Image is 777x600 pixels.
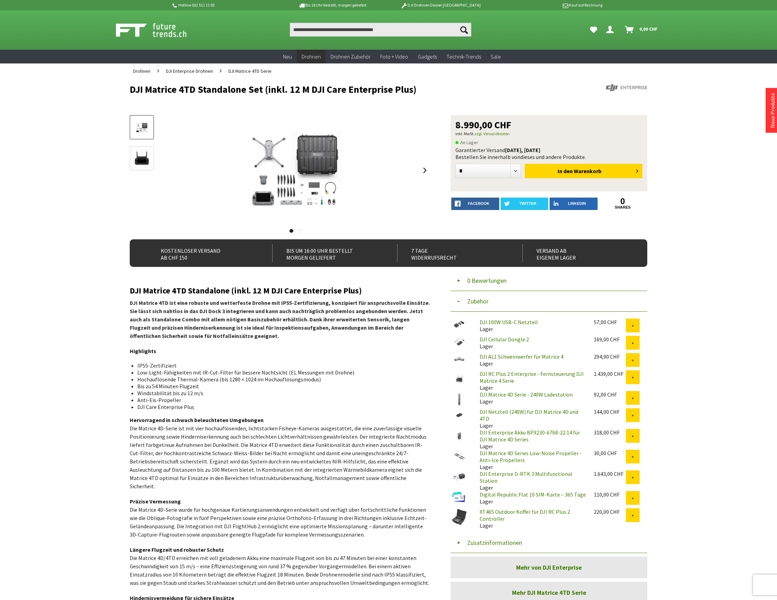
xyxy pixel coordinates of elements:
[455,138,478,147] span: An Lager
[446,53,481,60] span: Technik-Trends
[116,21,202,39] img: Shop Futuretrends - zur Startseite wechseln
[451,391,468,408] img: DJI Matrice 4D Serie - 240W Ladestation
[480,508,570,522] a: XT465 Outdoor Koffer für DJI RC Plus 2 Controller
[451,336,468,347] img: DJI Cellular Dongle 2
[594,319,626,326] div: 57,00 CHF
[474,508,588,529] div: Lager
[594,429,626,436] div: 318,00 CHF
[130,348,156,354] strong: Highlights
[457,23,471,37] button: Suchen
[137,383,424,390] li: Bis zu 54 Minuten Flugzeit
[594,391,626,398] div: 92,00 CHF
[480,491,586,498] a: Digital Republic Flat 10 SIM-Karte – 365 Tage
[137,376,424,383] li: Hochauflösende Thermal-Kamera (bis 1280 × 1024 im Hochauflösungsmodus)
[375,50,413,64] a: Foto + Video
[603,23,619,37] a: Hi, Serdar - Dein Konto
[574,168,601,174] span: Warenkorb
[594,450,626,457] div: 30,00 CHF
[219,115,372,226] img: DJI Matrice 4TD Standalone Set (inkl. 12 M DJI Care Enterprise Plus)
[480,370,584,384] a: DJI RC Plus 2 Enterprise - Fernsteuerung DJI Matrice 4 Serie
[137,362,424,369] li: IP55-Zertifiziert
[480,391,573,398] a: DJI Matrice 4D Serie - 240W Ladestation
[474,391,588,405] div: Lager
[474,470,588,491] div: Lager
[455,147,642,160] div: Garantierter Versand Bestellen Sie innerhalb von dieses und andere Produkte.
[380,53,408,60] span: Foto + Video
[599,198,647,205] a: 0
[225,63,275,79] a: DJI Matrice 4TD Serie
[451,532,647,553] button: Zusatzinformationen
[550,198,598,210] a: LinkedIn
[130,546,224,553] strong: Längere Flugzeit und robuster Schutz
[413,50,442,64] a: Gadgets
[474,353,588,367] div: Lager
[137,403,424,410] li: DJI Care Enterprise Plus
[480,336,529,343] a: DJI Cellular Dongle 2
[130,417,264,423] strong: Hervorragend in schwach beleuchteten Umgebungen
[442,50,486,64] a: Technik-Trends
[594,508,626,515] div: 220,00 CHF
[622,23,661,37] a: Warenkorb
[137,369,424,376] li: Low-Light-Fähigkeiten mit IR-Cut-Filter für bessere Nachtsicht (EL Messungen mit Drohne)
[474,131,510,136] a: zzgl. Versandkosten
[594,336,626,343] div: 169,00 CHF
[480,353,563,360] a: DJI AL1 Schweinwerfer für Matrice 4
[272,244,382,262] div: Bis um 16:00 Uhr bestellt Morgen geliefert
[486,50,506,64] a: Sale
[130,416,430,490] p: Die Matrice 4D-Serie ist mit vier hochauflösenden, lichtstarken Fisheye-Kameras ausgestattet, die...
[474,450,588,470] div: Lager
[137,397,424,403] li: Anti-Eis-Propeller
[130,546,430,587] p: Die Matrice 4D/4TD erreichen mit voll geladenem Akku eine maximale Flugzeit von bis zu 47 Minuten...
[331,53,371,60] span: Drohnen Zubehör
[130,84,544,94] h1: DJI Matrice 4TD Standalone Set (inkl. 12 M DJI Care Enterprise Plus)
[451,429,468,442] img: DJI Enterprise Akku BPX230-6768-22.14 für DJI Matrice 4D Series
[525,164,642,178] button: In den Warenkorb
[480,429,580,443] a: DJI Enterprise Akku BPX230-6768-22.14 für DJI Matrice 4D Series
[519,201,536,206] span: twitter
[451,291,647,312] button: Zubehör
[418,53,437,60] span: Gadgets
[606,84,647,91] img: DJI Enterprise
[451,319,468,330] img: DJI 100W USB-C Netzteil
[505,147,540,153] b: [DATE], [DATE]
[451,491,468,503] img: Digital Republic Flat 10 SIM-Karte – 365 Tage
[290,23,471,37] input: Produkt, Marke, Kategorie, EAN, Artikelnummer…
[594,353,626,360] div: 294,90 CHF
[639,23,658,34] span: 0,00 CHF
[451,408,468,421] img: DJI Netzteil (240W) für DJI Matrice 4D und 4TD
[599,205,647,210] a: shares
[132,120,152,135] img: Vorschau: DJI Matrice 4TD Standalone Set (inkl. 12 M DJI Care Enterprise Plus)
[480,408,578,422] a: DJI Netzteil (240W) für DJI Matrice 4D und 4TD
[451,353,468,364] img: DJI AL1 Schweinwerfer für Matrice 4
[387,1,494,9] p: DJI Drohnen Dealer [GEOGRAPHIC_DATA]
[474,319,588,332] div: Lager
[587,23,601,37] a: Meine Favoriten
[130,63,154,79] a: Drohnen
[137,390,424,397] li: Windstabilität bis zu 12 m/s
[130,498,181,505] strong: Präzise Vermessung
[130,497,430,539] p: Die Matrice 4D-Serie wurde für hochgenaue Kartierungsanwendungen entwickelt und verfügt über fort...
[397,244,507,262] div: 7 Tage Widerrufsrecht
[522,244,632,262] div: Versand ab eigenem Lager
[171,1,279,9] p: Hotline 032 511 11 03
[594,491,626,498] div: 110,00 CHF
[163,63,216,79] a: DJI Enterprise Drohnen
[228,68,272,74] span: DJI Matrice 4TD Serie
[451,557,647,578] a: Mehr von DJI Enterprise
[278,50,297,64] a: Neu
[558,168,573,174] span: In den
[451,198,499,210] a: facebook
[474,370,588,391] div: Lager
[455,130,642,138] p: inkl. MwSt.
[297,50,326,64] a: Drohnen
[166,68,213,74] span: DJI Enterprise Drohnen
[494,1,602,9] p: Kauf auf Rechnung
[302,53,321,60] span: Drohnen
[769,93,776,128] a: Neue Produkte
[474,336,588,350] div: Lager
[283,53,292,60] span: Neu
[501,198,549,210] a: twitter
[451,270,647,291] button: 0 Bewertungen
[594,370,626,377] div: 1.439,00 CHF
